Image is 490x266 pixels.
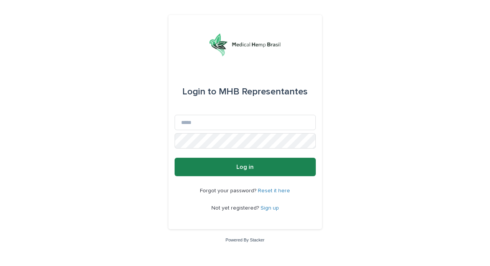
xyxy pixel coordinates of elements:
div: MHB Representantes [182,81,308,102]
img: 4UqDjhnrSSm1yqNhTQ7x [210,33,281,56]
span: Log in [236,164,254,170]
a: Powered By Stacker [226,238,264,242]
span: Login to [182,87,216,96]
button: Log in [175,158,316,176]
a: Reset it here [258,188,290,193]
a: Sign up [261,205,279,211]
span: Not yet registered? [211,205,261,211]
span: Forgot your password? [200,188,258,193]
